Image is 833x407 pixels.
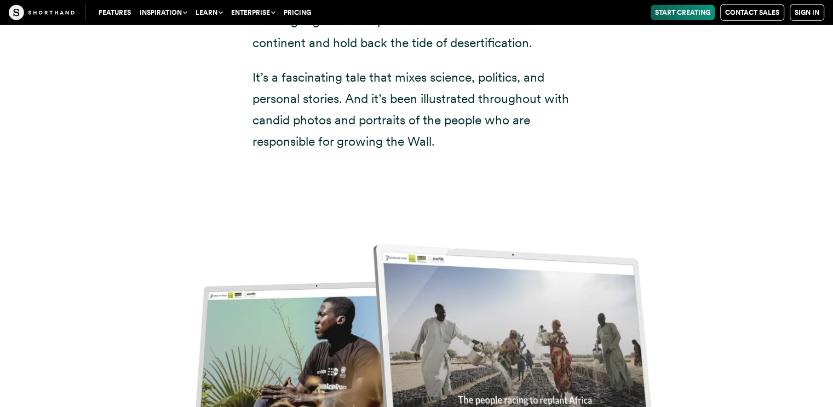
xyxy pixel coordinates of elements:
a: Contact Sales [720,4,784,21]
a: Start Creating [651,5,715,20]
button: Enterprise [227,5,279,20]
img: The Craft [9,5,74,20]
a: Features [94,5,135,20]
button: Learn [191,5,227,20]
button: Inspiration [135,5,191,20]
a: Pricing [279,5,315,20]
p: It’s a fascinating tale that mixes science, politics, and personal stories. And it’s been illustr... [252,67,581,152]
a: Sign in [790,4,824,21]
